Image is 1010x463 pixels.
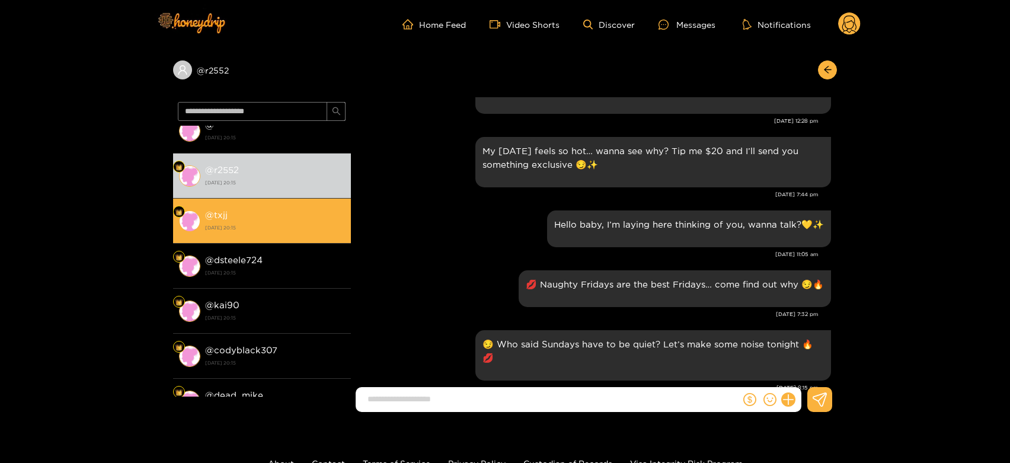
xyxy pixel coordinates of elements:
p: 😏 Who said Sundays have to be quiet? Let’s make some noise tonight 🔥💋 [482,337,824,365]
strong: [DATE] 20:15 [205,177,345,188]
img: conversation [179,210,200,232]
img: conversation [179,165,200,187]
div: @r2552 [173,60,351,79]
strong: @ codyblack307 [205,345,277,355]
div: Oct. 2, 7:44 pm [475,137,831,187]
a: Home Feed [402,19,466,30]
strong: @ r2552 [205,165,239,175]
div: [DATE] 7:32 pm [357,310,819,318]
p: Hello baby, I’m laying here thinking of you, wanna talk?💛✨ [554,218,824,231]
a: Discover [583,20,635,30]
div: [DATE] 7:44 pm [357,190,819,199]
span: search [332,107,341,117]
strong: @ dsteele724 [205,255,263,265]
strong: [DATE] 20:15 [205,222,345,233]
strong: [DATE] 20:15 [205,267,345,278]
img: Fan Level [175,299,183,306]
img: conversation [179,391,200,412]
button: dollar [741,391,759,408]
span: arrow-left [823,65,832,75]
span: dollar [743,393,756,406]
img: Fan Level [175,344,183,351]
p: 💋 Naughty Fridays are the best Fridays… come find out why 😏🔥 [526,277,824,291]
button: Notifications [739,18,814,30]
div: [DATE] 8:15 pm [357,384,819,392]
strong: @ txjj [205,210,228,220]
span: home [402,19,419,30]
span: user [177,65,188,75]
img: Fan Level [175,209,183,216]
img: conversation [179,301,200,322]
p: My [DATE] feels so hot… wanna see why? Tip me $20 and I’ll send you something exclusive 😏✨ [482,144,824,171]
strong: @ kai90 [205,300,239,310]
div: Messages [659,18,715,31]
div: Oct. 5, 8:15 pm [475,330,831,381]
button: arrow-left [818,60,837,79]
strong: [DATE] 20:15 [205,312,345,323]
img: conversation [179,256,200,277]
span: smile [763,393,776,406]
div: Oct. 3, 7:32 pm [519,270,831,307]
img: conversation [179,346,200,367]
strong: [DATE] 20:15 [205,357,345,368]
strong: [DATE] 20:15 [205,132,345,143]
img: conversation [179,120,200,142]
span: video-camera [490,19,506,30]
img: Fan Level [175,164,183,171]
a: Video Shorts [490,19,560,30]
div: Oct. 3, 11:05 am [547,210,831,247]
div: [DATE] 12:28 pm [357,117,819,125]
img: Fan Level [175,254,183,261]
div: [DATE] 11:05 am [357,250,819,258]
img: Fan Level [175,389,183,396]
strong: @ dead_mike [205,390,263,400]
button: search [327,102,346,121]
